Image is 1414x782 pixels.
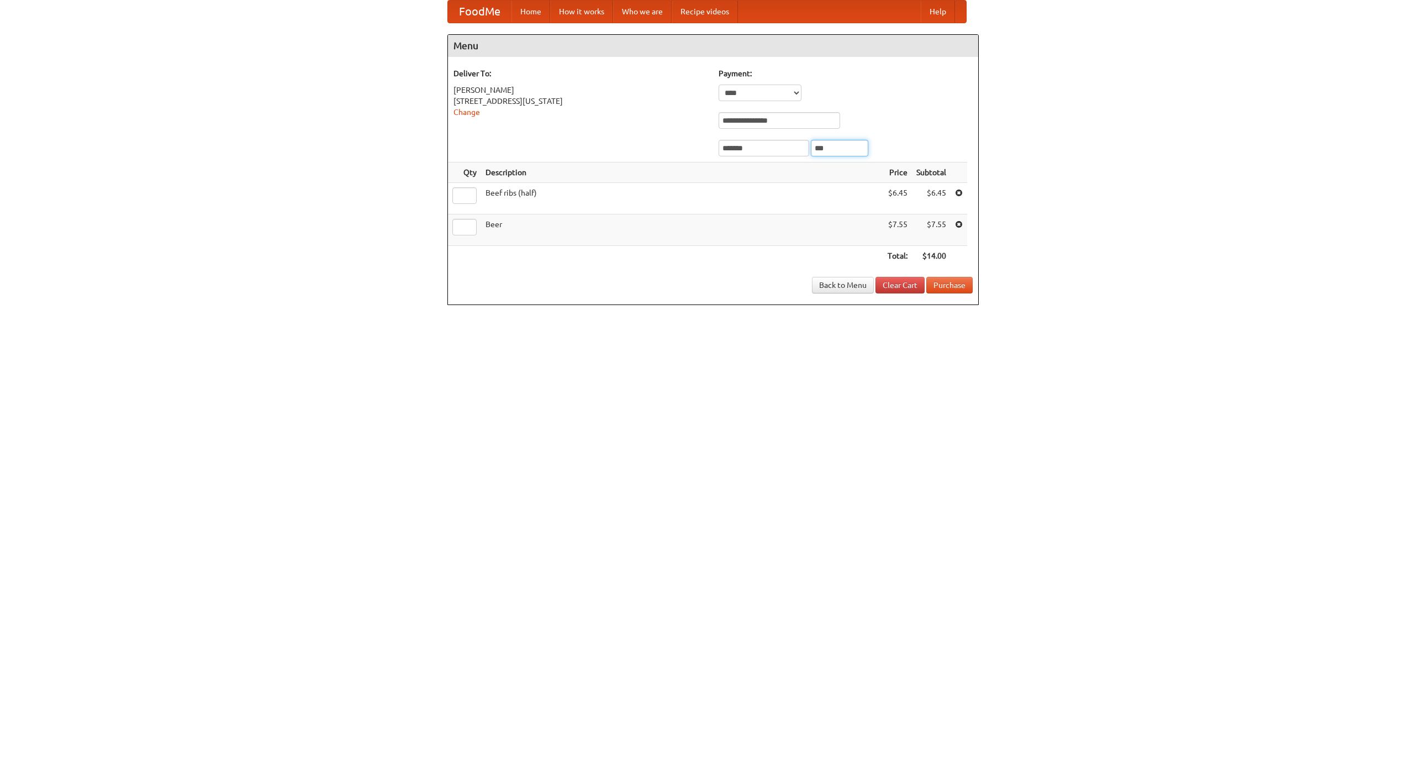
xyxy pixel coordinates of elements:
[613,1,672,23] a: Who we are
[921,1,955,23] a: Help
[926,277,973,293] button: Purchase
[875,277,925,293] a: Clear Cart
[453,108,480,117] a: Change
[481,183,883,214] td: Beef ribs (half)
[481,214,883,246] td: Beer
[883,214,912,246] td: $7.55
[481,162,883,183] th: Description
[453,68,708,79] h5: Deliver To:
[912,183,951,214] td: $6.45
[453,85,708,96] div: [PERSON_NAME]
[912,246,951,266] th: $14.00
[448,162,481,183] th: Qty
[448,35,978,57] h4: Menu
[550,1,613,23] a: How it works
[883,183,912,214] td: $6.45
[912,162,951,183] th: Subtotal
[672,1,738,23] a: Recipe videos
[883,162,912,183] th: Price
[912,214,951,246] td: $7.55
[448,1,511,23] a: FoodMe
[453,96,708,107] div: [STREET_ADDRESS][US_STATE]
[511,1,550,23] a: Home
[883,246,912,266] th: Total:
[812,277,874,293] a: Back to Menu
[719,68,973,79] h5: Payment:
